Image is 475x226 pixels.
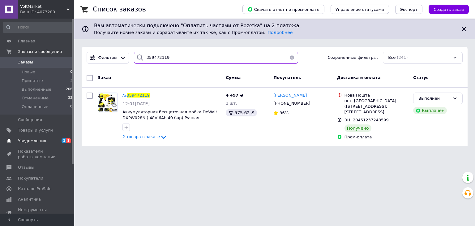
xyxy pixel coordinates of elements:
[122,134,167,139] a: 2 товара в заказе
[267,30,293,35] a: Подробнее
[413,75,429,80] span: Статус
[22,95,49,101] span: Отмененные
[66,87,72,92] span: 206
[226,75,241,80] span: Сумма
[122,134,160,139] span: 2 товара в заказе
[98,55,118,61] span: Фильтры
[18,128,53,133] span: Товары и услуги
[18,149,57,160] span: Показатели работы компании
[122,93,127,98] span: №
[337,75,381,80] span: Доставка и оплата
[22,69,35,75] span: Новые
[422,7,469,11] a: Создать заказ
[62,138,66,143] span: 1
[18,38,35,44] span: Главная
[70,104,72,110] span: 0
[20,4,66,9] span: VoltMarket
[66,138,71,143] span: 1
[122,110,217,126] a: Аккумуляторная бесщеточная мойка DeWalt DXPW028N ( 48V 6Ah 40 бар) Ручная автомойка Девольт с мощ...
[22,87,51,92] span: Выполненные
[70,69,72,75] span: 0
[20,9,74,15] div: Ваш ID: 4073289
[122,93,150,98] a: №359472119
[397,55,408,60] span: (241)
[413,107,447,114] div: Выплачен
[98,75,111,80] span: Заказ
[331,5,389,14] button: Управление статусами
[273,93,307,98] a: [PERSON_NAME]
[273,93,307,98] span: [PERSON_NAME]
[93,6,146,13] h1: Список заказов
[395,5,422,14] button: Экспорт
[18,165,34,170] span: Отзывы
[327,55,378,61] span: Сохраненные фильтры:
[344,93,408,98] div: Нова Пошта
[273,75,301,80] span: Покупатель
[336,7,384,12] span: Управление статусами
[18,186,51,192] span: Каталог ProSale
[344,124,371,132] div: Получено
[134,52,298,64] input: Поиск по номеру заказа, ФИО покупателя, номеру телефона, Email, номеру накладной
[18,197,41,202] span: Аналитика
[429,5,469,14] button: Создать заказ
[344,134,408,140] div: Пром-оплата
[418,95,450,102] div: Выполнен
[18,117,42,123] span: Сообщения
[3,22,73,33] input: Поиск
[226,93,243,98] span: 4 497 ₴
[344,118,389,122] span: ЭН: 20451237248599
[18,59,33,65] span: Заказы
[22,104,48,110] span: Оплаченные
[226,101,237,106] span: 2 шт.
[344,98,408,115] div: пгт. [GEOGRAPHIC_DATA] ([STREET_ADDRESS]: [STREET_ADDRESS]
[22,78,43,84] span: Принятые
[242,5,324,14] button: Скачать отчет по пром-оплате
[94,22,455,29] span: Вам автоматически подключено "Оплатить частями от Rozetka" на 2 платежа.
[68,95,72,101] span: 32
[127,93,150,98] span: 359472119
[226,109,257,116] div: 575.62 ₴
[98,93,118,112] a: Фото товару
[280,111,289,115] span: 96%
[247,7,319,12] span: Скачать отчет по пром-оплате
[70,78,72,84] span: 3
[18,49,62,54] span: Заказы и сообщения
[273,101,310,106] span: [PHONE_NUMBER]
[18,138,46,144] span: Уведомления
[434,7,464,12] span: Создать заказ
[18,176,43,181] span: Покупатели
[98,93,117,112] img: Фото товару
[122,101,150,106] span: 12:01[DATE]
[286,52,298,64] button: Очистить
[94,30,293,35] span: Получайте новые заказы и обрабатывайте их так же, как с Пром-оплатой.
[388,55,396,61] span: Все
[18,207,57,218] span: Инструменты вебмастера и SEO
[400,7,417,12] span: Экспорт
